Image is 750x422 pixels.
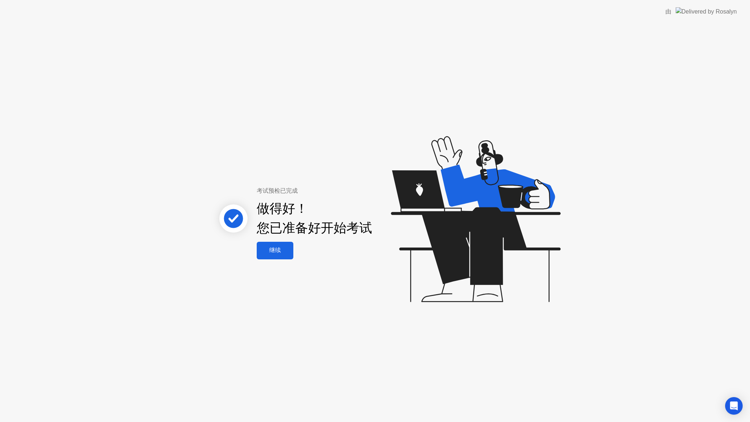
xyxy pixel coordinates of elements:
[257,242,293,259] button: 继续
[725,397,743,415] div: Open Intercom Messenger
[676,7,737,16] img: Delivered by Rosalyn
[257,199,372,238] div: 做得好！ 您已准备好开始考试
[665,7,671,16] div: 由
[259,247,291,254] div: 继续
[257,186,408,195] div: 考试预检已完成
